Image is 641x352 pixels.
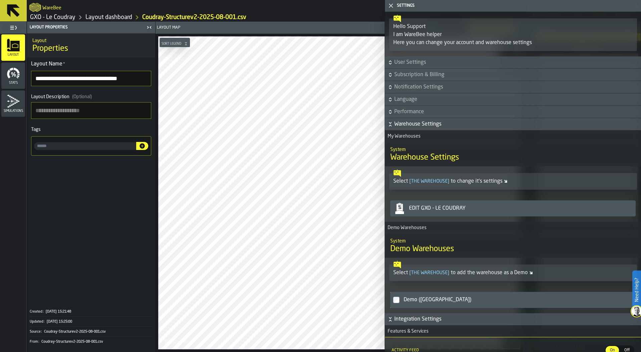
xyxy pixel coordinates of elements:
label: button-toolbar-Layout Name [31,60,151,86]
div: Created [30,310,45,314]
div: Tags [31,127,151,132]
button: button- [160,40,190,47]
a: link-to-/wh/i/efd9e906-5eb9-41af-aac9-d3e075764b8d/designer [85,14,132,21]
div: Updated [30,320,46,324]
div: Layout Name [31,60,151,68]
span: Sort Legend [160,42,183,46]
h2: Sub Title [42,4,61,11]
a: link-to-/wh/i/efd9e906-5eb9-41af-aac9-d3e075764b8d/layouts/c7bdc953-2754-404c-99ef-3ca74a7401c4 [142,14,246,21]
span: (Optional) [72,95,92,99]
span: Simulations [1,109,25,113]
a: logo-header [29,1,41,13]
div: KeyValueItem-Updated [30,317,153,327]
span: Stats [1,81,25,85]
li: menu Stats [1,62,25,89]
button: Updated:[DATE] 15:25:00 [30,317,153,327]
nav: Breadcrumb [29,13,334,21]
span: Layout [1,53,25,57]
button: button- [136,142,148,150]
div: Layout Description [31,94,151,100]
span: Coudray-Structurev2-2025-08-001.csv [44,330,106,334]
input: input-value- input-value- [34,142,136,150]
label: input-value- [34,142,136,150]
a: logo-header [160,335,197,348]
div: KeyValueItem-From [30,337,153,347]
span: Properties [32,43,68,54]
span: : [41,330,42,334]
span: Required [63,62,65,66]
div: From [30,340,41,344]
textarea: Layout Description(Optional) [31,102,151,119]
button: Source:Coudray-Structurev2-2025-08-001.csv [30,327,153,337]
li: menu Layout [1,34,25,61]
div: Layout Properties [28,25,145,30]
span: [DATE] 15:21:48 [46,310,71,314]
button: From:Coudray-Structurev2-2025-08-001.csv [30,337,153,347]
label: Need Help? [633,271,640,309]
li: menu Simulations [1,91,25,117]
button: Created:[DATE] 15:21:48 [30,307,153,317]
span: Coudray-Structurev2-2025-08-001.csv [41,340,103,344]
label: button-toggle-Toggle Full Menu [1,23,25,32]
label: button-toggle-Close me [145,23,154,31]
span: : [38,340,39,344]
a: link-to-/wh/i/efd9e906-5eb9-41af-aac9-d3e075764b8d [30,14,75,21]
span: [DATE] 15:25:00 [47,320,72,324]
div: KeyValueItem-Created [30,307,153,317]
input: button-toolbar-Layout Name [31,71,151,86]
div: Source [30,330,43,334]
h2: Sub Title [32,37,150,43]
div: KeyValueItem-Source [30,327,153,337]
header: Layout Properties [27,22,155,33]
span: Layout Map [157,25,180,30]
div: title-Properties [27,33,155,57]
